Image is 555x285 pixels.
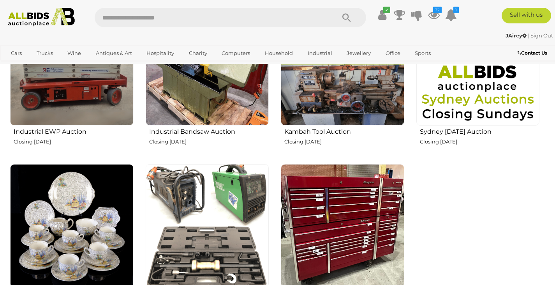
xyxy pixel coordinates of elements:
[32,47,58,60] a: Trucks
[184,47,212,60] a: Charity
[146,2,269,126] img: Industrial Bandsaw Auction
[506,32,527,39] strong: JAirey
[91,47,137,60] a: Antiques & Art
[416,2,540,126] img: Sydney Sunday Auction
[327,8,366,27] button: Search
[383,7,390,13] i: ✔
[281,2,404,126] img: Kambah Tool Auction
[433,7,442,13] i: 32
[6,47,27,60] a: Cars
[149,137,269,146] p: Closing [DATE]
[420,137,540,146] p: Closing [DATE]
[141,47,179,60] a: Hospitality
[14,126,134,135] h2: Industrial EWP Auction
[445,8,457,22] a: 1
[518,50,547,56] b: Contact Us
[284,137,404,146] p: Closing [DATE]
[528,32,529,39] span: |
[260,47,298,60] a: Household
[303,47,337,60] a: Industrial
[410,47,436,60] a: Sports
[506,32,528,39] a: JAirey
[284,126,404,135] h2: Kambah Tool Auction
[145,2,269,158] a: Industrial Bandsaw Auction Closing [DATE]
[217,47,255,60] a: Computers
[10,2,134,158] a: Industrial EWP Auction Closing [DATE]
[377,8,388,22] a: ✔
[381,47,405,60] a: Office
[149,126,269,135] h2: Industrial Bandsaw Auction
[502,8,551,23] a: Sell with us
[14,137,134,146] p: Closing [DATE]
[428,8,440,22] a: 32
[4,8,79,27] img: Allbids.com.au
[10,2,134,126] img: Industrial EWP Auction
[518,49,549,57] a: Contact Us
[530,32,553,39] a: Sign Out
[420,126,540,135] h2: Sydney [DATE] Auction
[62,47,86,60] a: Wine
[453,7,459,13] i: 1
[280,2,404,158] a: Kambah Tool Auction Closing [DATE]
[342,47,376,60] a: Jewellery
[6,60,71,73] a: [GEOGRAPHIC_DATA]
[416,2,540,158] a: Sydney [DATE] Auction Closing [DATE]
